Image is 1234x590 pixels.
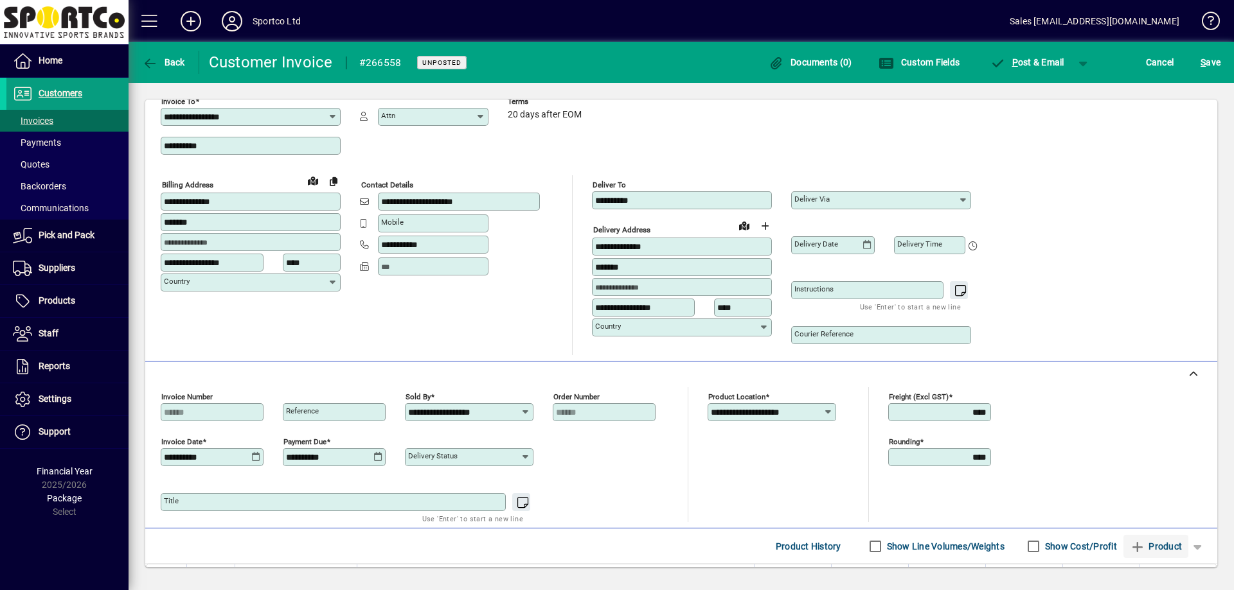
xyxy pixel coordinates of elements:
a: Settings [6,383,129,415]
a: Staff [6,318,129,350]
mat-label: Country [164,277,190,286]
mat-label: Product location [708,392,765,401]
a: Pick and Pack [6,220,129,252]
mat-hint: Use 'Enter' to start a new line [860,299,961,314]
a: Payments [6,132,129,153]
span: Reports [39,361,70,371]
mat-label: Attn [381,111,395,120]
span: 20 days after EOM [508,110,582,120]
mat-label: Mobile [381,218,404,227]
span: Invoices [13,116,53,126]
a: View on map [734,215,755,236]
mat-label: Title [164,496,179,505]
mat-label: Payment due [283,437,326,446]
mat-label: Freight (excl GST) [889,392,949,401]
mat-label: Order number [553,392,600,401]
mat-label: Deliver To [593,180,626,189]
span: Customers [39,88,82,98]
button: Documents (0) [765,51,855,74]
span: Quotes [13,159,49,169]
mat-label: Delivery time [897,239,942,248]
mat-label: Instructions [794,284,834,293]
mat-label: Sold by [406,392,431,401]
label: Show Line Volumes/Weights [884,540,1005,553]
button: Add [170,10,211,33]
span: Financial Year [37,466,93,476]
span: Unposted [422,58,461,67]
span: Product History [776,536,841,557]
a: Support [6,416,129,448]
div: Customer Invoice [209,52,333,73]
button: Copy to Delivery address [323,171,344,191]
button: Profile [211,10,253,33]
button: Back [139,51,188,74]
mat-label: Courier Reference [794,329,854,338]
span: ost & Email [990,57,1064,67]
mat-label: Deliver via [794,195,830,204]
a: Invoices [6,110,129,132]
a: View on map [303,170,323,191]
span: ave [1201,52,1221,73]
mat-label: Invoice To [161,97,195,106]
span: S [1201,57,1206,67]
button: Choose address [755,216,775,236]
mat-label: Invoice number [161,392,213,401]
span: P [1012,57,1018,67]
a: Knowledge Base [1192,3,1218,44]
a: Quotes [6,153,129,175]
a: Home [6,45,129,77]
button: Product History [771,535,846,558]
div: Sportco Ltd [253,11,301,31]
span: Back [142,57,185,67]
mat-label: Country [595,322,621,331]
span: Product [1130,536,1182,557]
mat-label: Delivery date [794,239,838,248]
mat-label: Reference [286,406,319,415]
span: Custom Fields [879,57,960,67]
button: Post & Email [983,51,1071,74]
mat-label: Delivery status [408,451,458,460]
mat-label: Invoice date [161,437,202,446]
a: Suppliers [6,252,129,284]
span: Settings [39,394,71,404]
span: Documents (0) [769,57,852,67]
button: Cancel [1143,51,1177,74]
a: Products [6,285,129,317]
a: Backorders [6,175,129,197]
div: Sales [EMAIL_ADDRESS][DOMAIN_NAME] [1010,11,1179,31]
span: Home [39,55,62,65]
span: Cancel [1146,52,1174,73]
a: Reports [6,351,129,383]
span: Products [39,295,75,306]
button: Custom Fields [875,51,963,74]
button: Product [1123,535,1188,558]
span: Terms [508,98,585,106]
a: Communications [6,197,129,219]
label: Show Cost/Profit [1042,540,1117,553]
span: Backorders [13,181,66,191]
span: Pick and Pack [39,230,94,240]
span: Suppliers [39,263,75,273]
div: #266558 [359,53,402,73]
span: Package [47,493,82,503]
span: Staff [39,328,58,338]
span: Payments [13,137,61,148]
button: Save [1197,51,1224,74]
span: Support [39,426,71,437]
span: Communications [13,203,89,213]
app-page-header-button: Back [129,51,199,74]
mat-hint: Use 'Enter' to start a new line [422,511,523,526]
mat-label: Rounding [889,437,920,446]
